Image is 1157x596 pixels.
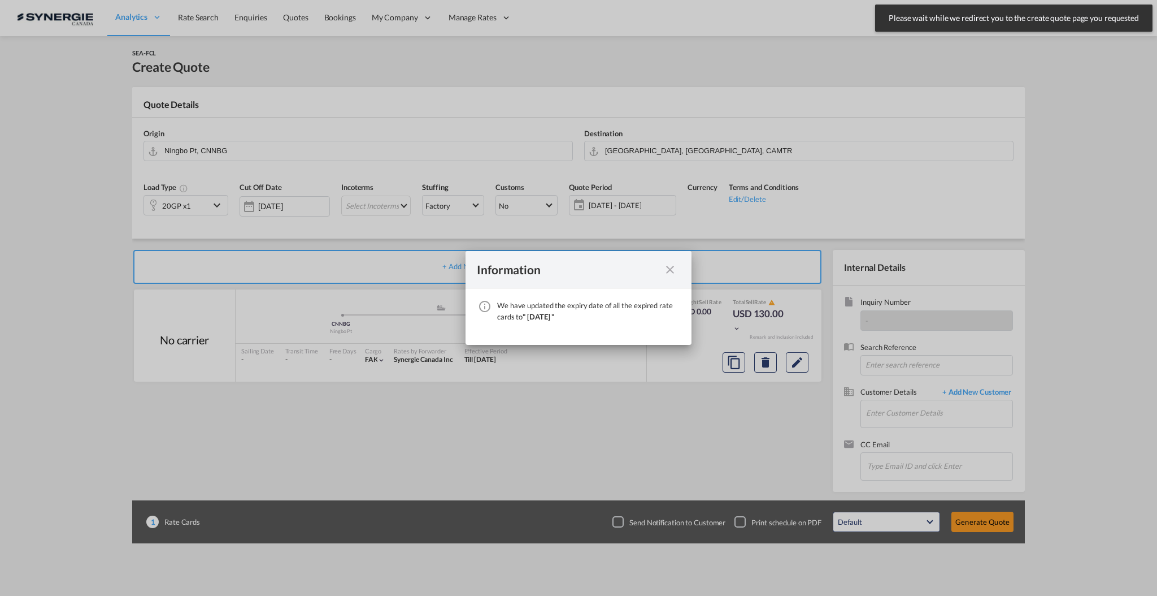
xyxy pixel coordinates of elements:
div: We have updated the expiry date of all the expired rate cards to [497,300,680,322]
md-icon: icon-information-outline [478,300,491,313]
span: " [DATE] " [523,312,554,321]
div: Information [477,262,660,277]
md-icon: icon-close fg-AAA8AD cursor [663,263,677,277]
md-dialog: We have ... [466,251,691,345]
span: Please wait while we redirect you to the create quote page you requested [885,12,1142,24]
